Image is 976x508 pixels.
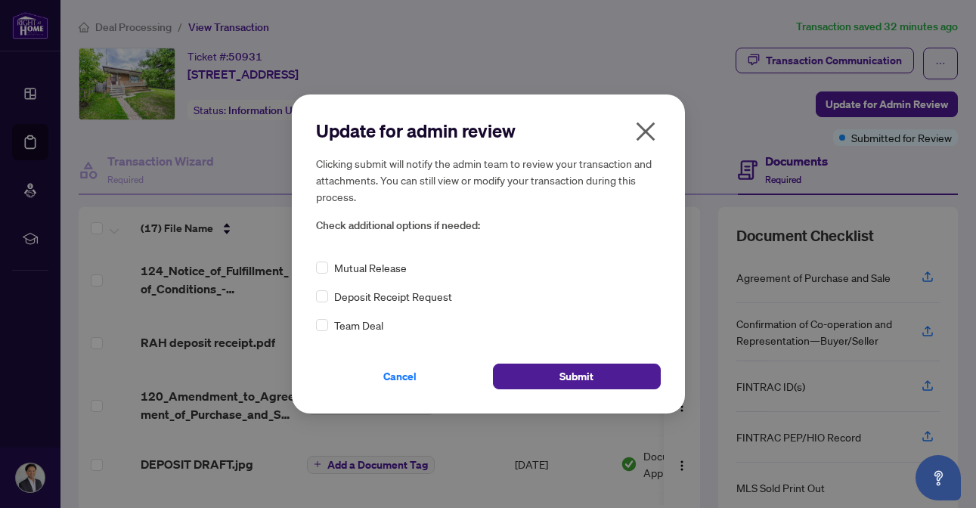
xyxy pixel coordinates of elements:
[634,119,658,144] span: close
[316,119,661,143] h2: Update for admin review
[334,259,407,276] span: Mutual Release
[559,364,593,389] span: Submit
[334,288,452,305] span: Deposit Receipt Request
[493,364,661,389] button: Submit
[316,364,484,389] button: Cancel
[316,217,661,234] span: Check additional options if needed:
[316,155,661,205] h5: Clicking submit will notify the admin team to review your transaction and attachments. You can st...
[916,455,961,500] button: Open asap
[334,317,383,333] span: Team Deal
[383,364,417,389] span: Cancel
